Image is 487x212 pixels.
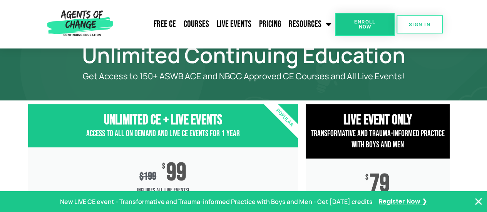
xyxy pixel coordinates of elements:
a: Register Now ❯ [379,196,427,207]
a: Live Events [213,15,255,34]
a: Resources [285,15,335,34]
a: Enroll Now [335,13,395,36]
p: New LIVE CE event - Transformative and Trauma-informed Practice with Boys and Men - Get [DATE] cr... [60,196,373,207]
nav: Menu [116,15,335,34]
span: Access to All On Demand and Live CE Events for 1 year [86,129,240,139]
span: 99 [166,163,186,183]
span: Includes ALL Live Events! [28,183,298,198]
h1: Unlimited Continuing Education [24,46,463,64]
a: Free CE [150,15,180,34]
button: Close Banner [474,197,483,206]
a: Courses [180,15,213,34]
h3: Unlimited CE + Live Events [28,112,298,129]
span: Enroll Now [347,19,382,29]
span: Transformative and Trauma-informed Practice with Boys and Men [311,129,445,150]
span: $ [365,174,368,182]
a: Pricing [255,15,285,34]
h3: Live Event Only [306,112,450,129]
p: Get Access to 150+ ASWB ACE and NBCC Approved CE Courses and All Live Events! [55,72,432,81]
span: $ [162,163,165,170]
span: SIGN IN [409,22,430,27]
a: SIGN IN [397,15,443,33]
div: 199 [139,170,156,183]
span: $ [139,170,144,183]
span: 79 [370,174,390,194]
div: Popular [240,73,329,162]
